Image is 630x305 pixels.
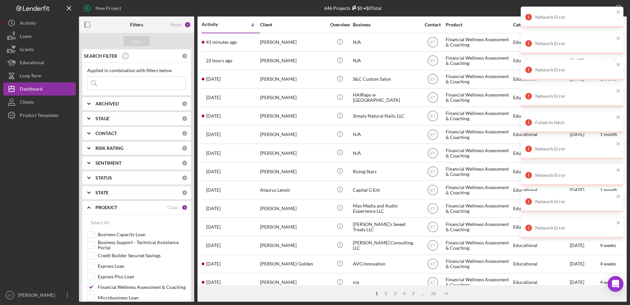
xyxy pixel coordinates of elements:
b: Filters [130,22,143,27]
button: Activity [3,16,76,30]
time: 2025-09-03 03:40 [206,76,221,82]
button: Select All [87,216,113,229]
div: Max Media and Audio Experience LLC [353,200,419,217]
div: 0 [182,160,188,166]
b: PRODUCT [95,205,117,210]
text: ET [430,77,435,82]
div: Educational [513,144,544,162]
div: 1 [182,205,188,210]
label: Credit Builder Secured Savings [98,252,186,259]
div: 0 [182,190,188,196]
div: Product [446,22,512,27]
b: STATE [95,190,109,195]
div: 0 [182,101,188,107]
div: 0 [182,53,188,59]
div: S&C Custom Salon [353,70,419,88]
time: 4 weeks [600,242,616,248]
div: Educational [513,89,544,106]
div: N/A [353,52,419,69]
div: HAIRapy w [GEOGRAPHIC_DATA] [353,89,419,106]
div: Educational [513,70,544,88]
div: Financial Wellness Assessment & Coaching [446,255,512,273]
div: Educational [513,52,544,69]
div: Network Error [535,199,614,204]
div: Financial Wellness Assessment & Coaching [446,89,512,106]
div: [PERSON_NAME] [260,126,326,143]
div: Financial Wellness Assessment & Coaching [446,218,512,236]
div: Ataurus Lenoir [260,181,326,199]
time: 2025-08-22 17:28 [206,169,221,174]
div: 646 Projects • $0 Total [324,5,381,11]
div: Category [513,22,544,27]
button: Export [590,2,627,15]
div: 1 [372,291,381,296]
text: ET [430,280,435,285]
div: [PERSON_NAME] [260,163,326,180]
div: Apply [131,36,143,46]
div: Educational [513,181,544,199]
div: Financial Wellness Assessment & Coaching [446,126,512,143]
div: Educational [513,34,544,51]
text: ET [430,132,435,137]
div: Select All [91,216,110,229]
time: 4 weeks [600,261,616,266]
time: 2025-08-20 00:58 [206,224,221,230]
div: [PERSON_NAME] [260,89,326,106]
a: Loans [3,30,76,43]
time: 2025-08-31 14:23 [206,95,221,100]
div: Network Error [535,173,614,178]
time: 2025-08-27 15:15 [206,132,221,137]
div: Educational [513,218,544,236]
text: ET [430,59,435,63]
div: Reset [170,22,181,27]
div: Business [353,22,419,27]
div: Simply Natural Nails, LLC [353,107,419,125]
button: close [616,115,621,121]
div: [PERSON_NAME] [260,107,326,125]
div: Educational [513,255,544,273]
b: RISK RATING [95,146,123,151]
a: Clients [3,96,76,109]
div: Activity [20,16,36,31]
div: $0 [350,5,362,11]
div: Financial Wellness Assessment & Coaching [446,237,512,254]
time: 2025-08-15 18:48 [206,261,221,266]
div: Clients [20,96,34,110]
text: ET [430,169,435,174]
button: Educational [3,56,76,69]
div: Educational [513,237,544,254]
button: close [616,62,621,68]
div: Open Intercom Messenger [608,276,623,292]
div: 4 [400,291,409,296]
div: ... [418,291,428,296]
label: Financial Wellness Assessment & Coaching [98,284,186,291]
text: ET [430,151,435,155]
b: CONTACT [95,131,117,136]
time: 2025-08-21 18:03 [206,187,221,193]
time: 2025-08-21 00:00 [206,206,221,211]
label: Microbusiness Loan [98,294,186,301]
b: SENTIMENT [95,160,121,166]
div: Financial Wellness Assessment & Coaching [446,144,512,162]
text: ET [8,293,12,297]
div: Financial Wellness Assessment & Coaching [446,34,512,51]
div: [PERSON_NAME]’s Sweet Treats LLC [353,218,419,236]
div: 1 [184,21,191,28]
b: SEARCH FILTER [84,53,117,59]
time: 2025-09-03 20:47 [206,58,232,63]
button: close [616,141,621,147]
time: 2025-08-18 19:49 [206,243,221,248]
div: [DATE] [570,274,599,291]
div: Financial Wellness Assessment & Coaching [446,200,512,217]
div: n/a [353,274,419,291]
b: ARCHIVED [95,101,119,106]
time: 2025-08-24 15:24 [206,151,221,156]
button: Dashboard [3,82,76,96]
time: 2025-08-15 12:08 [206,280,221,285]
div: Network Error [535,225,614,231]
time: 2025-09-04 19:05 [206,40,237,45]
text: ET [430,40,435,45]
button: close [616,194,621,200]
div: Capital G Ent [353,181,419,199]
